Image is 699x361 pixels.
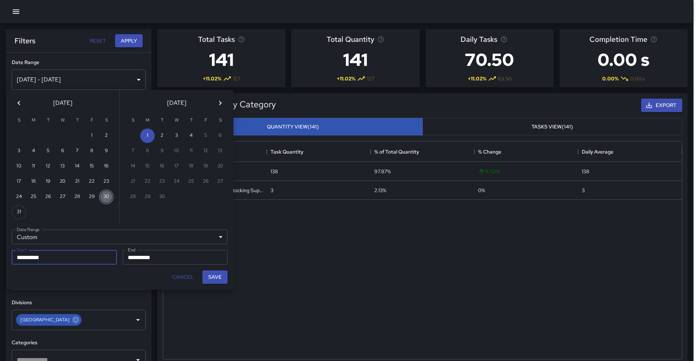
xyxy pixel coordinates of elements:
button: 17 [12,174,26,189]
button: 28 [70,190,84,204]
span: Tuesday [42,113,55,128]
button: Previous month [12,96,26,110]
button: 22 [84,174,99,189]
span: Friday [199,113,212,128]
span: Saturday [214,113,227,128]
button: 19 [41,174,55,189]
label: End [128,247,135,253]
button: 29 [84,190,99,204]
button: 10 [12,159,26,174]
button: 4 [184,128,198,143]
label: Start [17,247,27,253]
button: 8 [84,144,99,158]
button: 15 [84,159,99,174]
button: 11 [26,159,41,174]
span: Wednesday [56,113,69,128]
span: Thursday [185,113,198,128]
button: 23 [99,174,114,189]
button: 13 [55,159,70,174]
button: 2 [155,128,169,143]
button: 5 [41,144,55,158]
button: 14 [70,159,84,174]
span: Wednesday [170,113,183,128]
span: Thursday [71,113,84,128]
span: Tuesday [155,113,169,128]
span: Sunday [12,113,25,128]
button: 2 [99,128,114,143]
button: 18 [26,174,41,189]
button: 24 [12,190,26,204]
button: 3 [169,128,184,143]
span: Friday [85,113,98,128]
button: 1 [84,128,99,143]
span: [DATE] [167,98,186,108]
button: Cancel [169,270,197,284]
button: Save [202,270,228,284]
button: 3 [12,144,26,158]
button: 4 [26,144,41,158]
span: Saturday [100,113,113,128]
button: 20 [55,174,70,189]
button: Next month [213,96,228,110]
span: Sunday [126,113,139,128]
span: Monday [27,113,40,128]
button: 12 [41,159,55,174]
button: 16 [99,159,114,174]
button: 6 [55,144,70,158]
label: Date Range [17,226,40,233]
span: [DATE] [53,98,72,108]
button: 21 [70,174,84,189]
button: 26 [41,190,55,204]
button: 1 [140,128,155,143]
div: Custom [12,230,228,244]
button: 30 [99,190,114,204]
span: Monday [141,113,154,128]
button: 7 [70,144,84,158]
button: 25 [26,190,41,204]
button: 9 [99,144,114,158]
button: 27 [55,190,70,204]
button: 31 [12,205,26,219]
